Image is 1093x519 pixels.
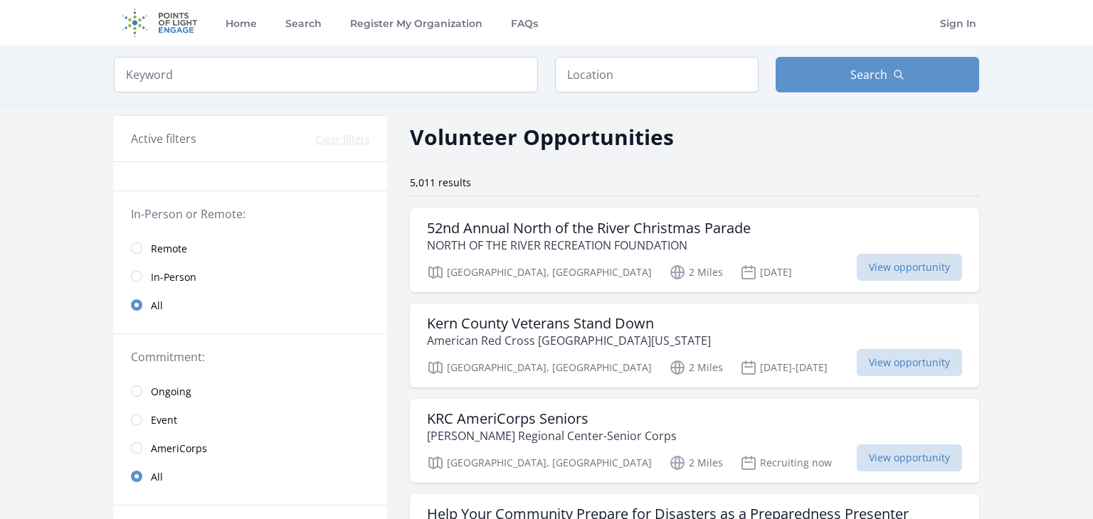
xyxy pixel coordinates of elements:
h3: 52nd Annual North of the River Christmas Parade [427,220,751,237]
span: In-Person [151,270,196,284]
p: Recruiting now [740,454,832,471]
span: All [151,299,163,313]
h3: Active filters [131,130,196,147]
span: Search [850,66,887,83]
p: 2 Miles [669,454,723,471]
p: [DATE]-[DATE] [740,359,828,376]
span: Ongoing [151,385,191,399]
span: View opportunity [857,349,962,376]
a: Ongoing [114,377,387,405]
a: All [114,462,387,491]
a: Event [114,405,387,434]
p: [DATE] [740,264,792,281]
a: Remote [114,234,387,262]
p: [GEOGRAPHIC_DATA], [GEOGRAPHIC_DATA] [427,264,652,281]
p: 2 Miles [669,359,723,376]
a: KRC AmeriCorps Seniors [PERSON_NAME] Regional Center-Senior Corps [GEOGRAPHIC_DATA], [GEOGRAPHIC_... [410,399,979,483]
h3: Kern County Veterans Stand Down [427,315,711,332]
h3: KRC AmeriCorps Seniors [427,410,677,427]
button: Search [776,57,979,92]
p: NORTH OF THE RIVER RECREATION FOUNDATION [427,237,751,254]
span: AmeriCorps [151,442,207,456]
p: American Red Cross [GEOGRAPHIC_DATA][US_STATE] [427,332,711,349]
a: AmeriCorps [114,434,387,462]
button: Clear filters [315,132,370,146]
span: Event [151,413,177,427]
legend: Commitment: [131,348,370,365]
span: View opportunity [857,254,962,281]
legend: In-Person or Remote: [131,205,370,223]
span: Remote [151,242,187,256]
a: In-Person [114,262,387,291]
a: 52nd Annual North of the River Christmas Parade NORTH OF THE RIVER RECREATION FOUNDATION [GEOGRAP... [410,208,979,292]
p: [GEOGRAPHIC_DATA], [GEOGRAPHIC_DATA] [427,359,652,376]
h2: Volunteer Opportunities [410,121,674,153]
span: 5,011 results [410,176,471,189]
a: Kern County Veterans Stand Down American Red Cross [GEOGRAPHIC_DATA][US_STATE] [GEOGRAPHIC_DATA],... [410,304,979,387]
span: All [151,470,163,484]
p: 2 Miles [669,264,723,281]
span: View opportunity [857,444,962,471]
p: [GEOGRAPHIC_DATA], [GEOGRAPHIC_DATA] [427,454,652,471]
a: All [114,291,387,319]
input: Location [555,57,759,92]
p: [PERSON_NAME] Regional Center-Senior Corps [427,427,677,444]
input: Keyword [114,57,538,92]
